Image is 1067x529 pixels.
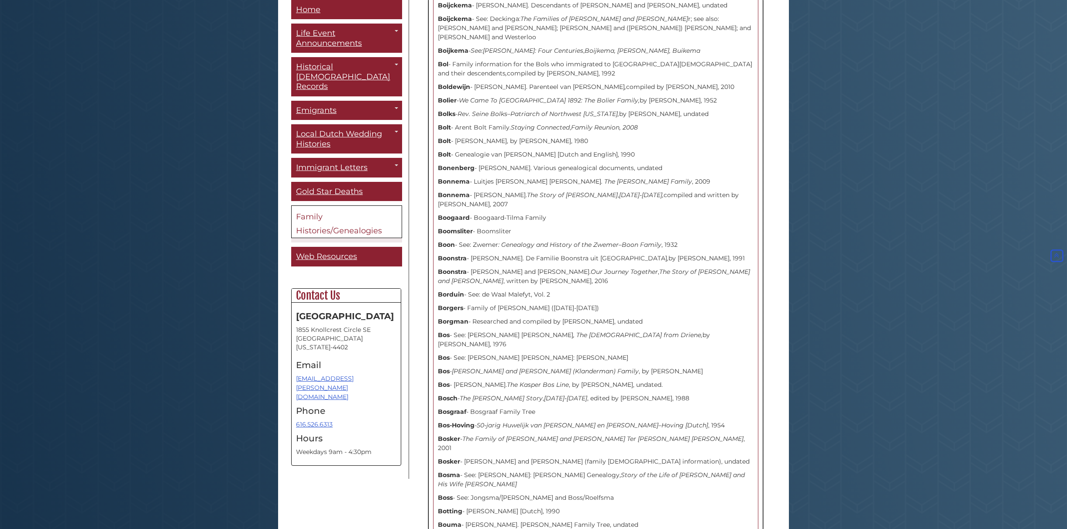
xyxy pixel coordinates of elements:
strong: Bos [438,367,450,375]
i: The Story of [PERSON_NAME] [527,191,618,199]
p: - [PERSON_NAME]. Parenteel van [PERSON_NAME] compiled by [PERSON_NAME], 2010 [438,82,754,92]
i: , The [DEMOGRAPHIC_DATA] from Driene, [573,331,702,339]
strong: Boijckema [438,1,472,9]
i: [PERSON_NAME] and [PERSON_NAME] (Klanderman) Family [452,367,639,375]
strong: Bos [438,381,450,389]
strong: Bosma [438,471,460,479]
strong: Boss [438,494,453,502]
a: Immigrant Letters [291,158,402,178]
strong: Bol [438,60,448,68]
span: Life Event Announcements [296,29,362,48]
i: Rev. Seine Bolks–Patriarch of Northwest [US_STATE], [458,110,619,118]
p: - See: Deckinga: r; see also: [PERSON_NAME] and [PERSON_NAME]; [PERSON_NAME] and ([PERSON_NAME]) ... [438,14,754,42]
h4: Hours [296,433,396,443]
strong: Borgers [438,304,463,312]
a: Emigrants [291,101,402,120]
span: Web Resources [296,252,357,262]
strong: [GEOGRAPHIC_DATA] [296,311,394,321]
span: Historical [DEMOGRAPHIC_DATA] Records [296,62,390,92]
strong: Boon [438,241,455,249]
strong: Bouma [438,521,461,529]
span: Home [296,5,320,14]
strong: Bos [438,331,450,339]
i: The Families of [PERSON_NAME] and [PERSON_NAME] [520,15,688,23]
a: Gold Star Deaths [291,182,402,201]
address: 1855 Knollcrest Circle SE [GEOGRAPHIC_DATA][US_STATE]-4402 [296,325,396,352]
p: - [PERSON_NAME]. , compiled and written by [PERSON_NAME], 2007 [438,191,754,209]
p: - [PERSON_NAME] and [PERSON_NAME] (family [DEMOGRAPHIC_DATA] information), undated [438,457,754,466]
strong: Botting [438,507,462,515]
i: , [625,83,626,91]
a: 616.526.6313 [296,420,333,428]
strong: Boijkema [438,47,468,55]
p: - Boomsliter [438,227,754,236]
i: Our Journey Together [591,268,658,276]
a: Back to Top [1049,252,1065,260]
a: Life Event Announcements [291,24,402,53]
i: The Family of [PERSON_NAME] and [PERSON_NAME] Ter [PERSON_NAME] [PERSON_NAME] [462,435,743,443]
p: - See: [PERSON_NAME] [PERSON_NAME]: [PERSON_NAME] [438,353,754,362]
i: Staying Connected [511,123,570,131]
span: Immigrant Letters [296,163,368,173]
strong: Bosker [438,435,460,443]
span: Family Histories/Genealogies [296,212,382,236]
p: Weekdays 9am - 4:30pm [296,447,396,457]
p: - See: de Waal Malefyt, Vol. 2 [438,290,754,299]
p: - Luitjes [PERSON_NAME] [PERSON_NAME] , 2009 [438,177,754,186]
p: - Arent Bolt Family. , [438,123,754,132]
strong: Bolt [438,150,451,158]
strong: Bolt [438,123,451,131]
i: [DATE]-[DATE], [619,191,664,199]
strong: Borduin [438,290,464,298]
i: See: [471,47,483,55]
p: - [PERSON_NAME]. Various genealogical documents, undated [438,164,754,173]
i: , [667,254,668,262]
strong: Bosgraaf [438,408,466,416]
span: Gold Star Deaths [296,187,363,196]
span: Local Dutch Wedding Histories [296,130,382,149]
i: . The [PERSON_NAME] Family [601,177,692,185]
strong: Bosch [438,394,458,402]
i: 50-jarig Huwelijk van [PERSON_NAME] en [PERSON_NAME]–Hoving [Dutch] [477,421,708,429]
h2: Contact Us [292,289,401,303]
h4: Phone [296,406,396,416]
a: Family Histories/Genealogies [291,206,402,239]
p: - , 1954 [438,421,754,430]
strong: Bolks [438,110,455,118]
strong: Bos-Hoving [438,421,475,429]
span: Emigrants [296,106,337,115]
strong: Bonenberg [438,164,475,172]
i: Boijkema, [PERSON_NAME], Buikema [585,47,700,55]
p: - Boogaard-Tilma Family [438,213,754,222]
em: The Kasper Bos Line [507,381,569,389]
p: - See: [PERSON_NAME] [PERSON_NAME] by [PERSON_NAME], 1976 [438,331,754,349]
p: - [PERSON_NAME], by [PERSON_NAME], 1980 [438,137,754,146]
i: [PERSON_NAME]: Four Centuries [483,47,583,55]
p: - [PERSON_NAME] and [PERSON_NAME]. , , written by [PERSON_NAME], 2016 [438,267,754,286]
i: Story of the Life of [PERSON_NAME] and His Wife [PERSON_NAME] [438,471,745,488]
i: , [506,69,507,77]
strong: Bolier [438,96,457,104]
p: - [PERSON_NAME]. De Familie Boonstra uit [GEOGRAPHIC_DATA] by [PERSON_NAME], 1991 [438,254,754,263]
p: - , , edited by [PERSON_NAME], 1988 [438,394,754,403]
i: : Genealogy and History of the Zwemer–Boon Family [498,241,661,249]
p: - See: Zwemer , 1932 [438,240,754,249]
p: - [PERSON_NAME]. , by [PERSON_NAME], undated. [438,380,754,389]
p: - by [PERSON_NAME], 1952 [438,96,754,105]
p: - [PERSON_NAME]. Descendants of [PERSON_NAME] and [PERSON_NAME], undated [438,1,754,10]
strong: Boldewijn [438,83,470,91]
strong: Bosker [438,457,460,465]
p: - Bosgraaf Family Tree [438,407,754,416]
i: The [PERSON_NAME] Story [460,394,543,402]
p: - [PERSON_NAME] [Dutch], 1990 [438,507,754,516]
a: [EMAIL_ADDRESS][PERSON_NAME][DOMAIN_NAME] [296,375,354,401]
i: The Story of [PERSON_NAME] and [PERSON_NAME] [438,268,750,285]
a: Historical [DEMOGRAPHIC_DATA] Records [291,58,402,97]
strong: Bolt [438,137,451,145]
h4: Email [296,360,396,370]
a: Local Dutch Wedding Histories [291,125,402,154]
i: Family Reunion, 2008 [571,123,638,131]
strong: Bos [438,354,450,362]
p: - , [438,46,754,55]
strong: Boomsliter [438,227,473,235]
